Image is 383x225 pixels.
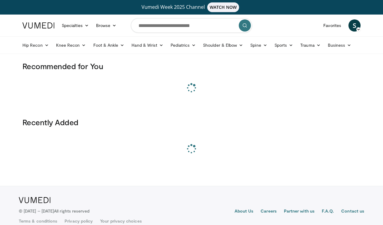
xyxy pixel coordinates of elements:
span: All rights reserved [54,208,89,213]
a: Trauma [297,39,324,51]
a: Business [324,39,355,51]
a: Spine [247,39,271,51]
h3: Recommended for You [22,61,361,71]
img: VuMedi Logo [22,22,55,29]
a: Privacy policy [65,218,93,224]
h3: Recently Added [22,117,361,127]
p: © [DATE] – [DATE] [19,208,90,214]
a: Knee Recon [52,39,90,51]
a: Foot & Ankle [90,39,128,51]
a: F.A.Q. [322,208,334,215]
span: WATCH NOW [207,2,239,12]
a: Favorites [320,19,345,32]
a: Your privacy choices [100,218,142,224]
a: Specialties [58,19,92,32]
a: Partner with us [284,208,315,215]
a: S [348,19,361,32]
a: Careers [261,208,277,215]
img: VuMedi Logo [19,197,51,203]
input: Search topics, interventions [131,18,252,33]
a: About Us [235,208,254,215]
a: Hip Recon [19,39,52,51]
a: Sports [271,39,297,51]
a: Browse [92,19,120,32]
a: Vumedi Week 2025 ChannelWATCH NOW [23,2,360,12]
a: Pediatrics [167,39,199,51]
a: Shoulder & Elbow [199,39,247,51]
a: Contact us [341,208,364,215]
a: Terms & conditions [19,218,57,224]
a: Hand & Wrist [128,39,167,51]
